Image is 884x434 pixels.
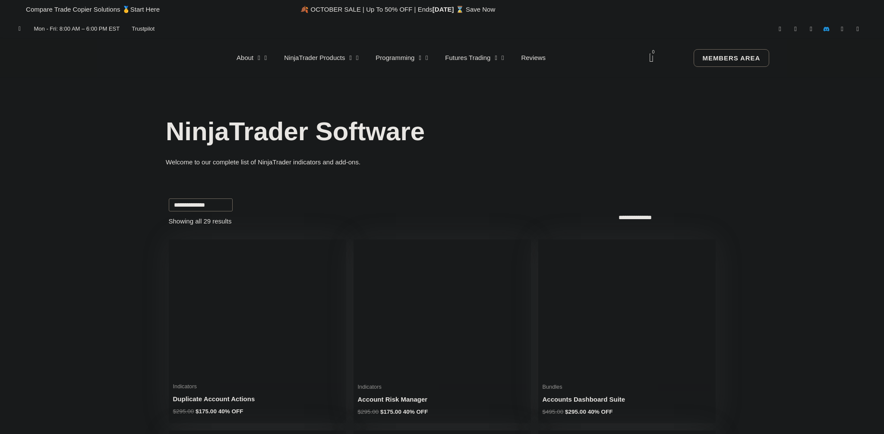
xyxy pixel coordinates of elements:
span: Bundles [543,384,711,391]
span: 🍂 OCTOBER SALE | Up To 50% OFF | Ends [300,6,433,13]
span: 40% OFF [218,408,243,415]
bdi: 175.00 [196,408,217,415]
a: NinjaTrader Products [275,48,367,68]
a: Duplicate Account Actions [173,394,342,408]
a: Account Risk Manager [358,395,527,408]
a: Reviews [512,48,554,68]
h2: Accounts Dashboard Suite [543,395,711,404]
span: 0 [650,49,657,56]
span: $ [543,409,546,415]
h1: NinjaTrader Software [166,113,718,150]
h2: Duplicate Account Actions [173,394,342,403]
span: $ [358,409,361,415]
select: Shop order [613,211,715,223]
img: 🏆 [19,6,25,13]
h2: Account Risk Manager [358,395,527,404]
a: About [228,48,275,68]
span: 40% OFF [403,409,428,415]
span: Compare Trade Copier Solutions 🥇 [19,6,160,13]
bdi: 295.00 [358,409,379,415]
span: Mon - Fri: 8:00 AM – 6:00 PM EST [32,24,120,34]
bdi: 495.00 [543,409,564,415]
span: $ [173,408,177,415]
a: Save Now [466,6,495,13]
img: LogoAI | Affordable Indicators – NinjaTrader [119,42,212,73]
bdi: 175.00 [380,409,401,415]
span: Indicators [358,384,527,391]
img: Accounts Dashboard Suite [543,244,711,378]
strong: [DATE] ⌛ [433,6,466,13]
a: Accounts Dashboard Suite [543,395,711,408]
a: MEMBERS AREA [694,49,770,67]
span: $ [196,408,199,415]
span: Indicators [173,383,342,390]
nav: Menu [228,48,635,68]
span: $ [380,409,384,415]
span: MEMBERS AREA [703,55,761,61]
a: 0 [636,45,666,70]
bdi: 295.00 [565,409,586,415]
img: Duplicate Account Actions [173,244,342,378]
a: Futures Trading [436,48,512,68]
a: Start Here [130,6,160,13]
a: Programming [367,48,436,68]
img: Account Risk Manager [358,244,527,378]
a: Trustpilot [132,24,155,34]
p: Showing all 29 results [169,218,232,224]
bdi: 295.00 [173,408,194,415]
span: 40% OFF [588,409,613,415]
div: Welcome to our complete list of NinjaTrader indicators and add-ons. [166,156,718,168]
span: $ [565,409,568,415]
